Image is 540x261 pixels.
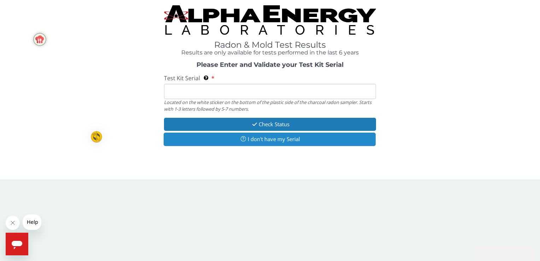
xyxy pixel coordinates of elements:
iframe: Message from company [23,214,41,230]
strong: Please Enter and Validate your Test Kit Serial [196,61,344,69]
button: Check Status [164,118,376,131]
button: I don't have my Serial [164,133,375,146]
img: TightCrop.jpg [164,5,376,35]
h1: Radon & Mold Test Results [164,40,376,50]
iframe: Close message [6,216,20,230]
div: Located on the white sticker on the bottom of the plastic side of the charcoal radon sampler. Sta... [164,99,376,112]
span: Test Kit Serial [164,74,200,82]
iframe: Button to launch messaging window [6,233,28,255]
h4: Results are only available for tests performed in the last 6 years [164,50,376,56]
